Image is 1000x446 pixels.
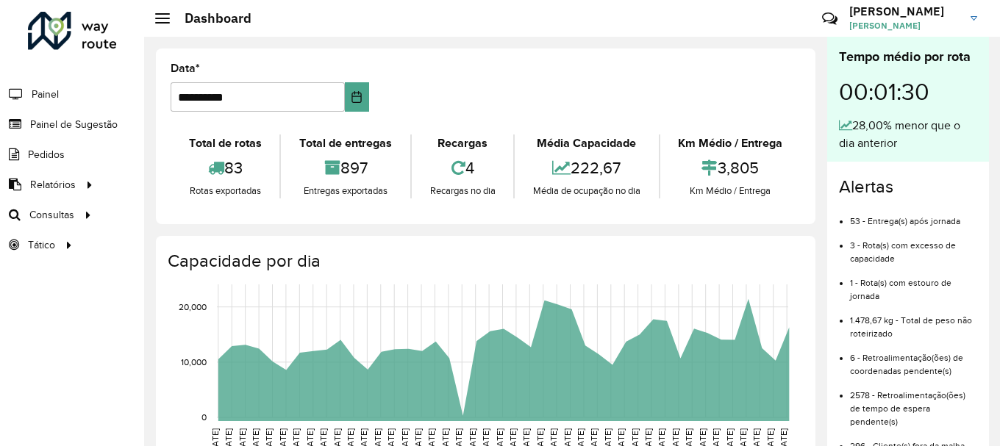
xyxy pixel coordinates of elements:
div: Média de ocupação no dia [518,184,654,198]
text: 20,000 [179,302,207,312]
div: 897 [285,152,406,184]
text: 10,000 [181,357,207,367]
span: Tático [28,237,55,253]
div: 00:01:30 [839,67,977,117]
div: 3,805 [664,152,797,184]
h4: Capacidade por dia [168,251,801,272]
span: Pedidos [28,147,65,162]
li: 6 - Retroalimentação(ões) de coordenadas pendente(s) [850,340,977,378]
li: 3 - Rota(s) com excesso de capacidade [850,228,977,265]
span: Painel [32,87,59,102]
label: Data [171,60,200,77]
div: Km Médio / Entrega [664,184,797,198]
li: 53 - Entrega(s) após jornada [850,204,977,228]
span: [PERSON_NAME] [849,19,960,32]
div: Recargas no dia [415,184,510,198]
h3: [PERSON_NAME] [849,4,960,18]
div: Km Médio / Entrega [664,134,797,152]
h4: Alertas [839,176,977,198]
div: Entregas exportadas [285,184,406,198]
div: 4 [415,152,510,184]
span: Consultas [29,207,74,223]
a: Contato Rápido [814,3,846,35]
div: Total de rotas [174,134,276,152]
div: Rotas exportadas [174,184,276,198]
text: 0 [201,412,207,422]
li: 1 - Rota(s) com estouro de jornada [850,265,977,303]
li: 1.478,67 kg - Total de peso não roteirizado [850,303,977,340]
li: 2578 - Retroalimentação(ões) de tempo de espera pendente(s) [850,378,977,428]
button: Choose Date [345,82,369,112]
div: Recargas [415,134,510,152]
div: 28,00% menor que o dia anterior [839,117,977,152]
div: 222,67 [518,152,654,184]
span: Relatórios [30,177,76,193]
div: Total de entregas [285,134,406,152]
div: Média Capacidade [518,134,654,152]
div: Tempo médio por rota [839,47,977,67]
h2: Dashboard [170,10,251,26]
span: Painel de Sugestão [30,117,118,132]
div: 83 [174,152,276,184]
